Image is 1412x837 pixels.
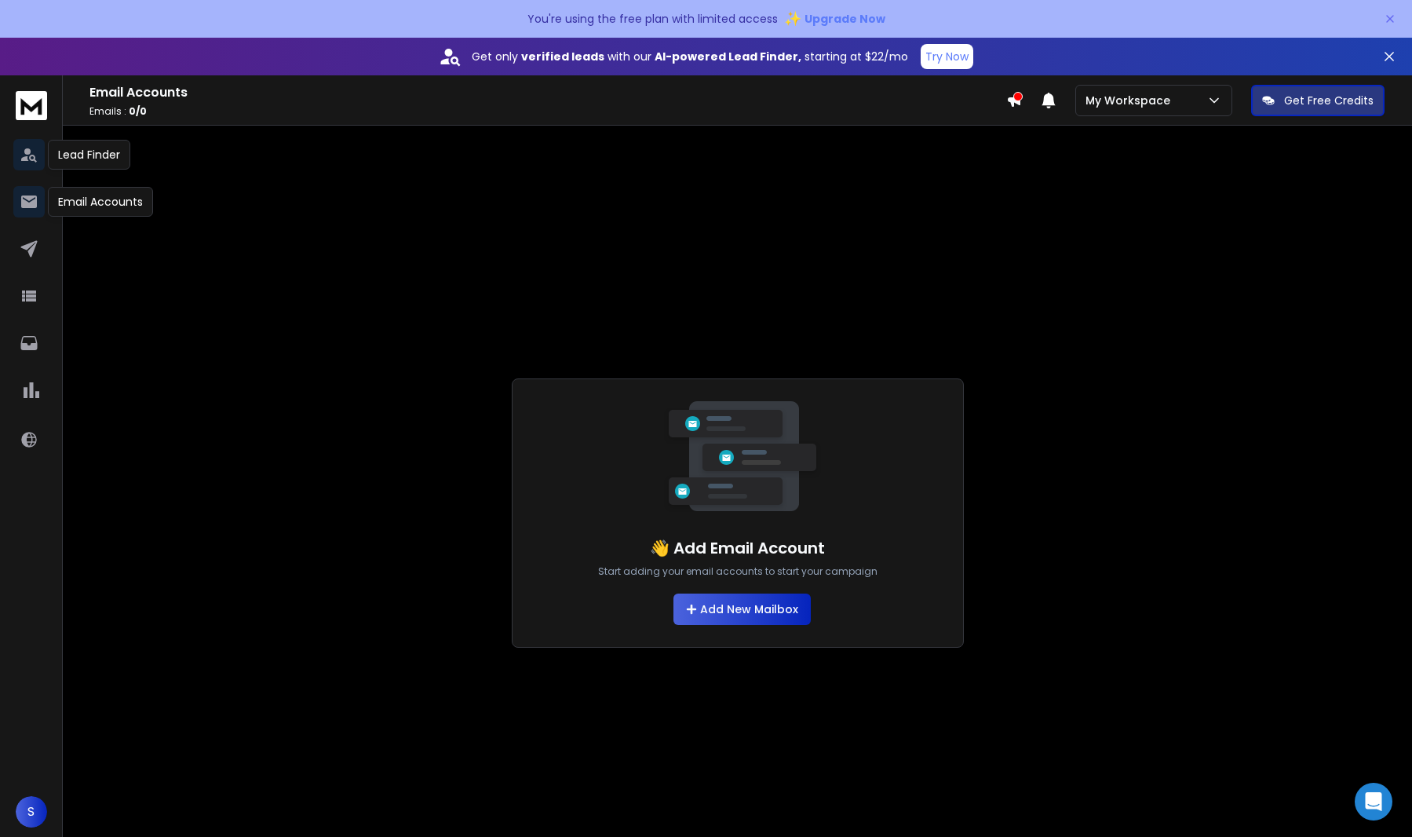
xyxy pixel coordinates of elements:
button: S [16,796,47,828]
button: Get Free Credits [1251,85,1385,116]
button: ✨Upgrade Now [784,3,885,35]
div: Open Intercom Messenger [1355,783,1392,821]
p: Start adding your email accounts to start your campaign [598,565,877,578]
button: Add New Mailbox [673,594,811,625]
h1: Email Accounts [89,83,1006,102]
p: Get Free Credits [1284,93,1374,108]
button: Try Now [921,44,973,69]
span: Upgrade Now [805,11,885,27]
p: Emails : [89,105,1006,118]
p: You're using the free plan with limited access [527,11,778,27]
strong: verified leads [521,49,604,64]
span: ✨ [784,8,801,30]
img: logo [16,91,47,120]
p: Try Now [925,49,969,64]
p: My Workspace [1085,93,1177,108]
strong: AI-powered Lead Finder, [655,49,801,64]
span: 0 / 0 [129,104,147,118]
h1: 👋 Add Email Account [650,537,825,559]
div: Email Accounts [48,187,153,217]
div: Lead Finder [48,140,130,170]
p: Get only with our starting at $22/mo [472,49,908,64]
